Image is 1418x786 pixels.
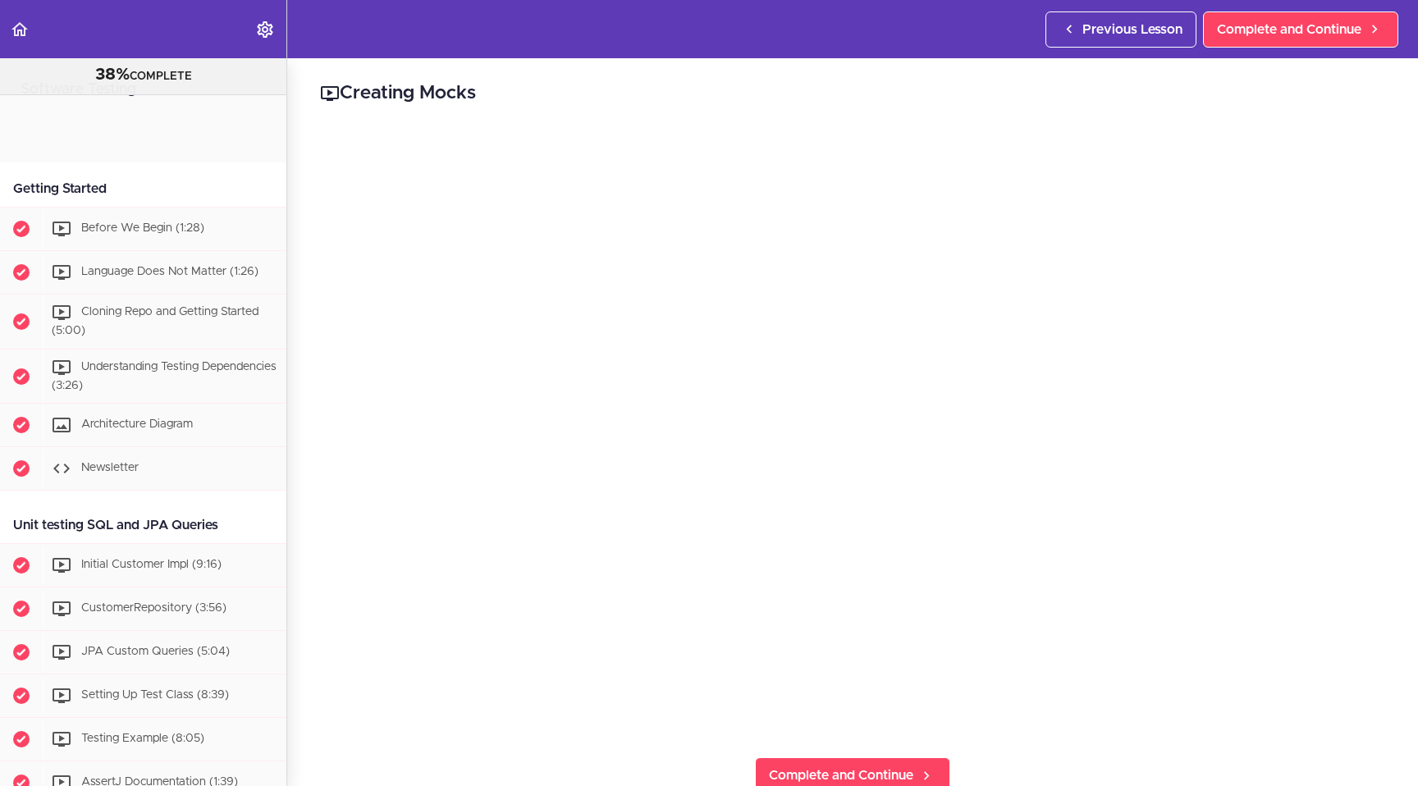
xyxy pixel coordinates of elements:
span: Setting Up Test Class (8:39) [81,690,229,701]
span: Complete and Continue [1217,20,1361,39]
div: COMPLETE [21,65,266,86]
span: Initial Customer Impl (9:16) [81,560,222,571]
a: Complete and Continue [1203,11,1398,48]
iframe: Video Player [320,132,1385,731]
span: Language Does Not Matter (1:26) [81,266,258,277]
span: Testing Example (8:05) [81,733,204,745]
svg: Settings Menu [255,20,275,39]
span: Before We Begin (1:28) [81,222,204,234]
span: Previous Lesson [1082,20,1182,39]
svg: Back to course curriculum [10,20,30,39]
span: Architecture Diagram [81,419,193,431]
span: Cloning Repo and Getting Started (5:00) [52,306,258,336]
span: Complete and Continue [769,765,913,785]
span: JPA Custom Queries (5:04) [81,647,230,658]
span: Understanding Testing Dependencies (3:26) [52,361,277,391]
a: Previous Lesson [1045,11,1196,48]
span: CustomerRepository (3:56) [81,603,226,615]
h2: Creating Mocks [320,80,1385,107]
span: Newsletter [81,463,139,474]
span: 38% [95,66,130,83]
